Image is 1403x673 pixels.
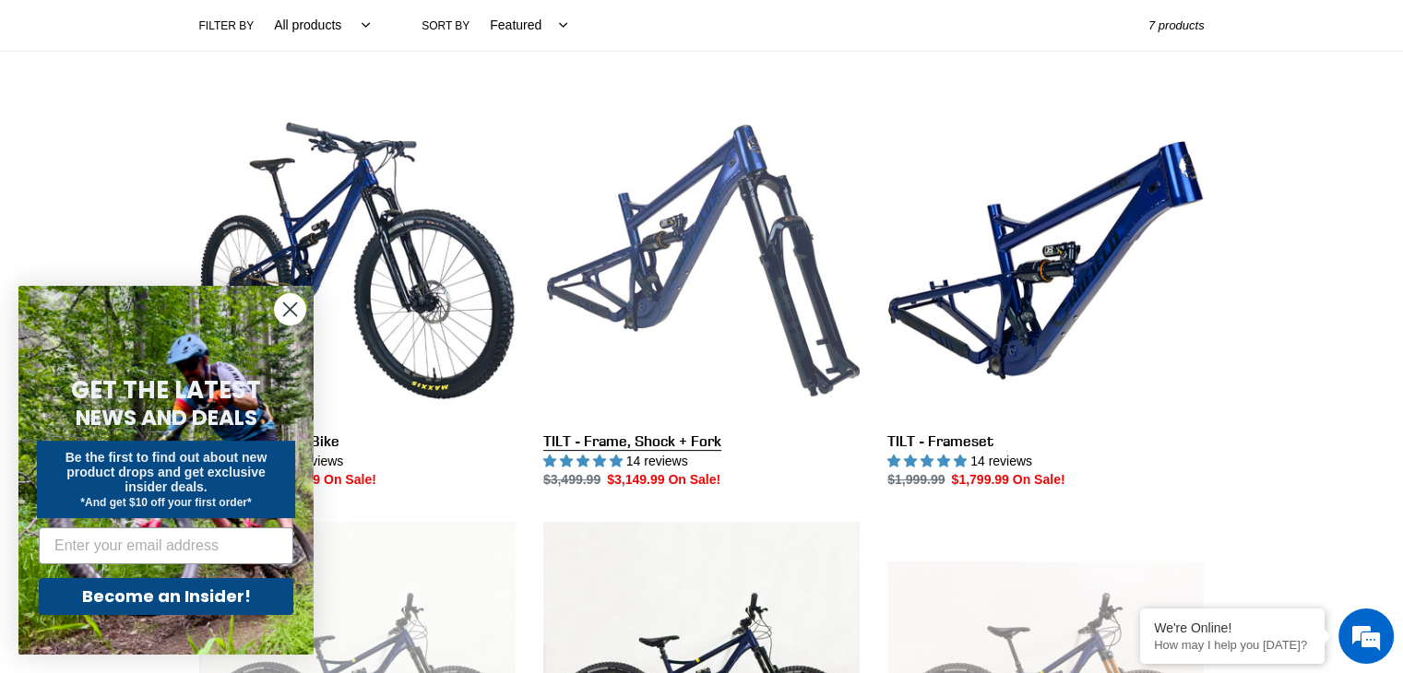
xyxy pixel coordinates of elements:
[39,578,293,615] button: Become an Insider!
[76,403,257,432] span: NEWS AND DEALS
[80,496,251,509] span: *And get $10 off your first order*
[39,527,293,564] input: Enter your email address
[65,450,268,494] span: Be the first to find out about new product drops and get exclusive insider deals.
[1148,18,1205,32] span: 7 products
[199,18,255,34] label: Filter by
[1154,638,1311,652] p: How may I help you today?
[71,373,261,407] span: GET THE LATEST
[274,293,306,325] button: Close dialog
[1154,620,1311,635] div: We're Online!
[422,18,470,34] label: Sort by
